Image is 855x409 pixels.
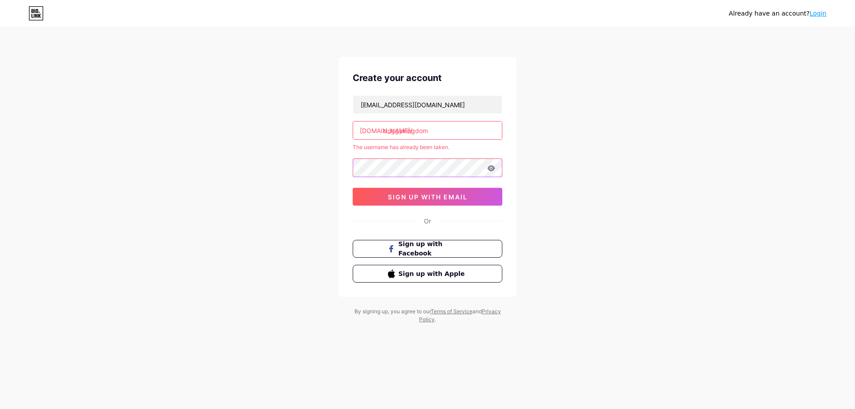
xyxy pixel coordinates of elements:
[810,10,826,17] a: Login
[424,216,431,226] div: Or
[431,308,472,315] a: Terms of Service
[353,71,502,85] div: Create your account
[353,143,502,151] div: The username has already been taken.
[399,239,468,258] span: Sign up with Facebook
[353,188,502,206] button: sign up with email
[353,121,502,139] input: username
[399,269,468,279] span: Sign up with Apple
[360,126,412,135] div: [DOMAIN_NAME]/
[353,240,502,258] button: Sign up with Facebook
[352,308,503,324] div: By signing up, you agree to our and .
[353,96,502,113] input: Email
[729,9,826,18] div: Already have an account?
[388,193,468,201] span: sign up with email
[353,265,502,283] button: Sign up with Apple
